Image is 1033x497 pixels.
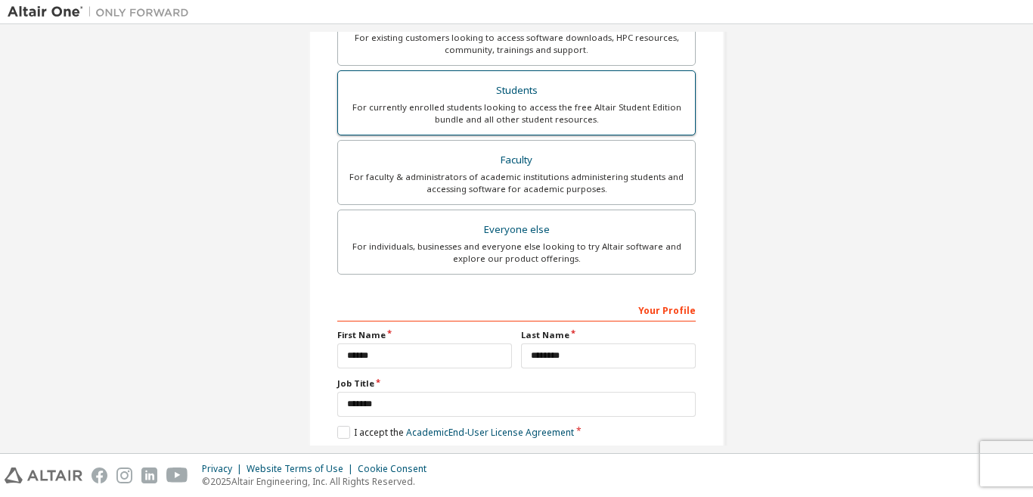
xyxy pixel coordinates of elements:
div: Website Terms of Use [247,463,358,475]
div: Everyone else [347,219,686,241]
div: Students [347,80,686,101]
label: I accept the [337,426,574,439]
div: For existing customers looking to access software downloads, HPC resources, community, trainings ... [347,32,686,56]
img: instagram.svg [116,467,132,483]
div: For faculty & administrators of academic institutions administering students and accessing softwa... [347,171,686,195]
img: altair_logo.svg [5,467,82,483]
a: Academic End-User License Agreement [406,426,574,439]
p: © 2025 Altair Engineering, Inc. All Rights Reserved. [202,475,436,488]
div: Your Profile [337,297,696,321]
label: Job Title [337,377,696,390]
img: facebook.svg [92,467,107,483]
div: Cookie Consent [358,463,436,475]
img: youtube.svg [166,467,188,483]
img: linkedin.svg [141,467,157,483]
label: First Name [337,329,512,341]
div: For currently enrolled students looking to access the free Altair Student Edition bundle and all ... [347,101,686,126]
label: Last Name [521,329,696,341]
div: Faculty [347,150,686,171]
div: Privacy [202,463,247,475]
img: Altair One [8,5,197,20]
div: For individuals, businesses and everyone else looking to try Altair software and explore our prod... [347,241,686,265]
